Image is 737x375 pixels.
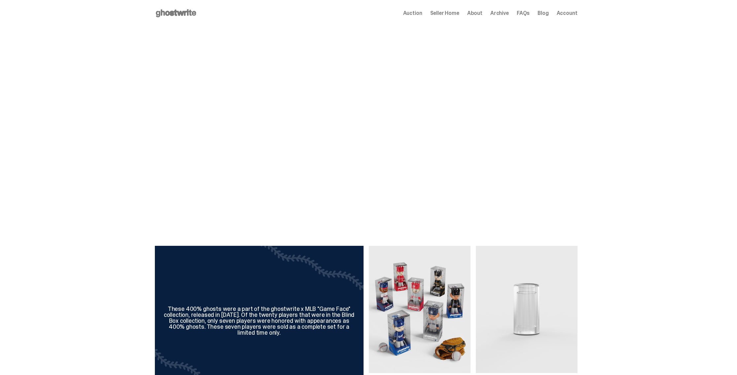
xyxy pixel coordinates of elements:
div: These 400% ghosts were a part of the ghostwrite x MLB "Game Face" collection, released in [DATE].... [163,306,356,336]
a: Blog [538,11,548,16]
a: Archive [490,11,509,16]
img: Display Case for 100% ghosts [476,246,578,373]
a: Account [557,11,578,16]
a: FAQs [517,11,530,16]
a: About [467,11,482,16]
a: Seller Home [430,11,459,16]
img: Game Face (2025) [369,246,471,373]
a: Auction [403,11,422,16]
